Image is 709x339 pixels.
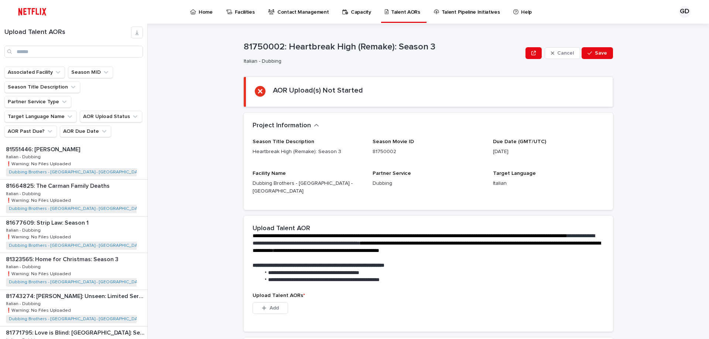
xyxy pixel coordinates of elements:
[6,291,146,300] p: 81743274: [PERSON_NAME]: Unseen: Limited Series
[373,180,484,187] p: Dubbing
[244,58,520,65] p: Italian - Dubbing
[9,316,144,322] a: Dubbing Brothers - [GEOGRAPHIC_DATA] - [GEOGRAPHIC_DATA]
[6,270,72,277] p: ❗️Warning: No Files Uploaded
[6,181,111,190] p: 81664825: The Carman Family Deaths
[4,125,57,137] button: AOR Past Due?
[493,171,536,176] span: Target Language
[80,111,142,122] button: AOR Upload Status
[6,218,90,226] p: 81677609: Strip Law: Season 1
[373,148,484,156] p: 81750002
[6,145,82,153] p: 81551446: [PERSON_NAME]
[4,111,77,122] button: Target Language Name
[253,148,364,156] p: Heartbreak High (Remake): Season 3
[679,6,691,18] div: GD
[253,293,305,298] span: Upload Talent AORs
[595,51,607,56] span: Save
[253,122,311,130] h2: Project Information
[9,170,144,175] a: Dubbing Brothers - [GEOGRAPHIC_DATA] - [GEOGRAPHIC_DATA]
[6,328,146,336] p: 81771795: Love is Blind: [GEOGRAPHIC_DATA]: Season 1
[582,47,613,59] button: Save
[270,305,279,311] span: Add
[493,148,604,156] p: [DATE]
[493,139,546,144] span: Due Date (GMT/UTC)
[6,307,72,313] p: ❗️Warning: No Files Uploaded
[6,263,42,270] p: Italian - Dubbing
[60,125,111,137] button: AOR Due Date
[15,4,50,19] img: ifQbXi3ZQGMSEF7WDB7W
[545,47,580,59] button: Cancel
[244,42,523,52] p: 81750002: Heartbreak High (Remake): Season 3
[557,51,574,56] span: Cancel
[9,206,144,211] a: Dubbing Brothers - [GEOGRAPHIC_DATA] - [GEOGRAPHIC_DATA]
[253,139,314,144] span: Season Title Description
[253,171,286,176] span: Facility Name
[9,243,144,248] a: Dubbing Brothers - [GEOGRAPHIC_DATA] - [GEOGRAPHIC_DATA]
[273,86,363,95] h2: AOR Upload(s) Not Started
[253,302,288,314] button: Add
[6,226,42,233] p: Italian - Dubbing
[4,81,80,93] button: Season Title Description
[4,28,131,37] h1: Upload Talent AORs
[493,180,604,187] p: Italian
[4,96,71,108] button: Partner Service Type
[373,171,411,176] span: Partner Service
[4,66,65,78] button: Associated Facility
[6,255,120,263] p: 81323565: Home for Christmas: Season 3
[6,190,42,197] p: Italian - Dubbing
[6,160,72,167] p: ❗️Warning: No Files Uploaded
[253,180,364,195] p: Dubbing Brothers - [GEOGRAPHIC_DATA] - [GEOGRAPHIC_DATA]
[253,225,310,233] h2: Upload Talent AOR
[6,197,72,203] p: ❗️Warning: No Files Uploaded
[68,66,113,78] button: Season MID
[6,233,72,240] p: ❗️Warning: No Files Uploaded
[253,122,319,130] button: Project Information
[6,300,42,307] p: Italian - Dubbing
[373,139,414,144] span: Season Movie ID
[6,153,42,160] p: Italian - Dubbing
[9,280,144,285] a: Dubbing Brothers - [GEOGRAPHIC_DATA] - [GEOGRAPHIC_DATA]
[4,46,143,58] input: Search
